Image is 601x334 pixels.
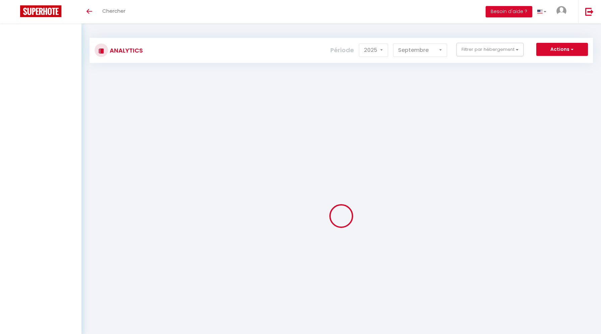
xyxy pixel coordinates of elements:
[556,6,566,16] img: ...
[456,43,524,56] button: Filtrer par hébergement
[108,43,143,58] h3: Analytics
[585,7,594,16] img: logout
[20,5,61,17] img: Super Booking
[536,43,588,56] button: Actions
[102,7,125,14] span: Chercher
[330,43,354,58] label: Période
[486,6,532,17] button: Besoin d'aide ?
